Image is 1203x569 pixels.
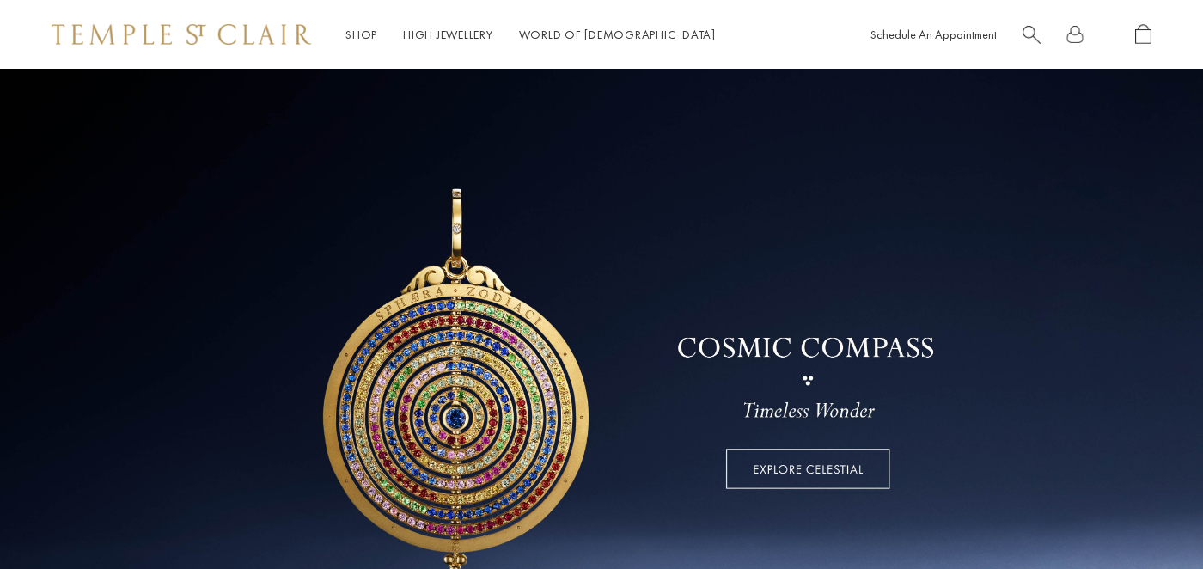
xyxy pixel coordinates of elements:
[345,24,716,46] nav: Main navigation
[870,27,997,42] a: Schedule An Appointment
[1135,24,1151,46] a: Open Shopping Bag
[519,27,716,42] a: World of [DEMOGRAPHIC_DATA]World of [DEMOGRAPHIC_DATA]
[403,27,493,42] a: High JewelleryHigh Jewellery
[1023,24,1041,46] a: Search
[345,27,377,42] a: ShopShop
[52,24,311,45] img: Temple St. Clair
